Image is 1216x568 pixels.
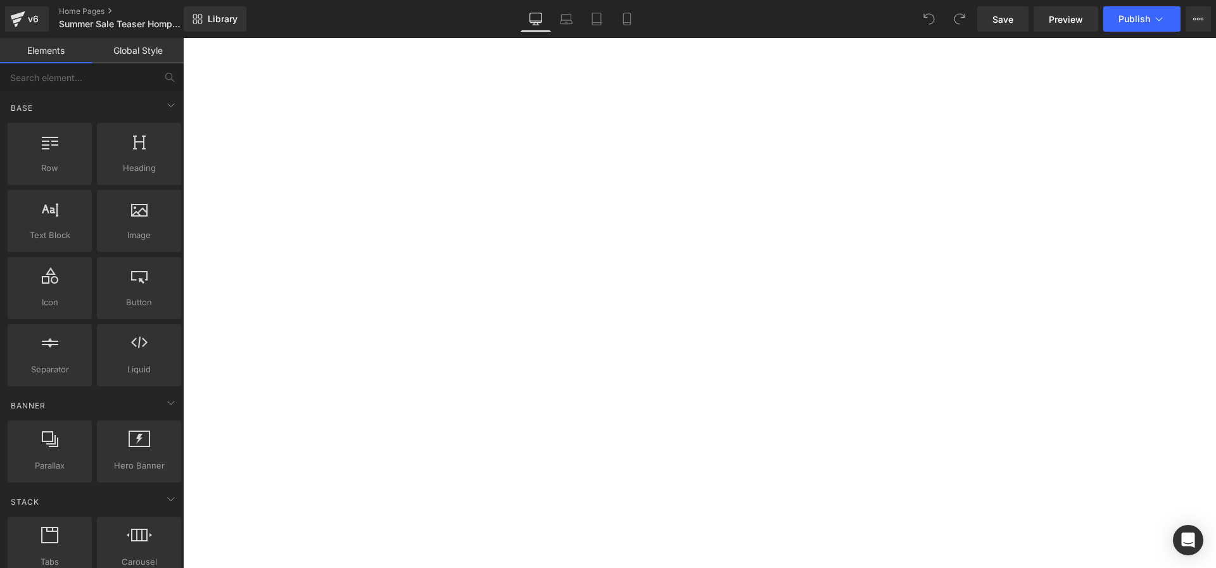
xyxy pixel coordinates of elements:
button: Publish [1103,6,1181,32]
span: Preview [1049,13,1083,26]
a: Laptop [551,6,581,32]
span: Summer Sale Teaser Hompage [59,19,180,29]
a: Mobile [612,6,642,32]
span: Icon [11,296,88,309]
div: Open Intercom Messenger [1173,525,1203,555]
button: More [1186,6,1211,32]
a: Desktop [521,6,551,32]
button: Redo [947,6,972,32]
a: Global Style [92,38,184,63]
span: Banner [9,400,47,412]
div: v6 [25,11,41,27]
a: New Library [184,6,246,32]
span: Hero Banner [101,459,177,472]
a: Preview [1034,6,1098,32]
span: Separator [11,363,88,376]
span: Row [11,161,88,175]
span: Image [101,229,177,242]
span: Library [208,13,237,25]
span: Publish [1118,14,1150,24]
span: Liquid [101,363,177,376]
span: Parallax [11,459,88,472]
a: v6 [5,6,49,32]
span: Heading [101,161,177,175]
span: Save [992,13,1013,26]
button: Undo [916,6,942,32]
span: Stack [9,496,41,508]
span: Button [101,296,177,309]
a: Tablet [581,6,612,32]
a: Home Pages [59,6,205,16]
span: Base [9,102,34,114]
span: Text Block [11,229,88,242]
